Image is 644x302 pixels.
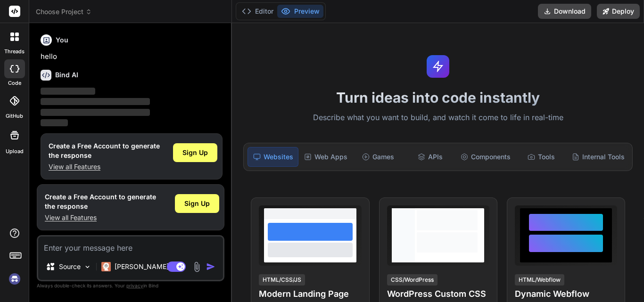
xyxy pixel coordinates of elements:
span: ‌ [41,98,150,105]
span: Choose Project [36,7,92,16]
img: Pick Models [83,263,91,271]
div: Components [457,147,514,167]
p: hello [41,51,223,62]
button: Preview [277,5,323,18]
label: Upload [6,147,24,155]
p: View all Features [49,162,160,171]
button: Download [538,4,591,19]
p: View all Features [45,213,156,222]
div: Games [353,147,403,167]
h4: WordPress Custom CSS [387,287,489,301]
label: GitHub [6,112,23,120]
h4: Modern Landing Page [259,287,361,301]
div: Internal Tools [568,147,628,167]
span: ‌ [41,119,68,126]
h1: Turn ideas into code instantly [238,89,638,106]
label: threads [4,48,25,56]
span: Sign Up [182,148,208,157]
h6: You [56,35,68,45]
div: Websites [248,147,298,167]
span: ‌ [41,88,95,95]
span: ‌ [41,109,150,116]
p: [PERSON_NAME] 4 S.. [115,262,185,271]
div: Web Apps [300,147,351,167]
div: CSS/WordPress [387,274,438,286]
h6: Bind AI [55,70,78,80]
p: Always double-check its answers. Your in Bind [37,281,224,290]
div: HTML/Webflow [515,274,564,286]
h1: Create a Free Account to generate the response [49,141,160,160]
h1: Create a Free Account to generate the response [45,192,156,211]
div: APIs [405,147,455,167]
div: Tools [516,147,566,167]
span: Sign Up [184,199,210,208]
img: Claude 4 Sonnet [101,262,111,271]
img: signin [7,271,23,287]
label: code [8,79,21,87]
img: icon [206,262,215,271]
div: HTML/CSS/JS [259,274,305,286]
img: attachment [191,261,202,272]
p: Source [59,262,81,271]
span: privacy [126,283,143,288]
button: Editor [238,5,277,18]
button: Deploy [597,4,640,19]
p: Describe what you want to build, and watch it come to life in real-time [238,112,638,124]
